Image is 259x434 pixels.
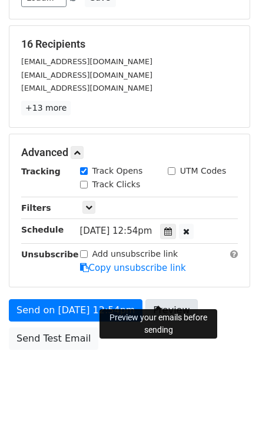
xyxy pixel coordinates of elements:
[21,250,79,259] strong: Unsubscribe
[145,299,197,322] a: Preview
[92,165,143,177] label: Track Opens
[21,38,238,51] h5: 16 Recipients
[92,178,141,191] label: Track Clicks
[99,309,217,339] div: Preview your emails before sending
[200,377,259,434] iframe: Chat Widget
[92,248,178,260] label: Add unsubscribe link
[21,146,238,159] h5: Advanced
[21,101,71,115] a: +13 more
[21,167,61,176] strong: Tracking
[80,263,186,273] a: Copy unsubscribe link
[21,84,152,92] small: [EMAIL_ADDRESS][DOMAIN_NAME]
[21,225,64,234] strong: Schedule
[9,299,142,322] a: Send on [DATE] 12:54pm
[9,327,98,350] a: Send Test Email
[80,226,152,236] span: [DATE] 12:54pm
[21,203,51,213] strong: Filters
[180,165,226,177] label: UTM Codes
[21,71,152,79] small: [EMAIL_ADDRESS][DOMAIN_NAME]
[21,57,152,66] small: [EMAIL_ADDRESS][DOMAIN_NAME]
